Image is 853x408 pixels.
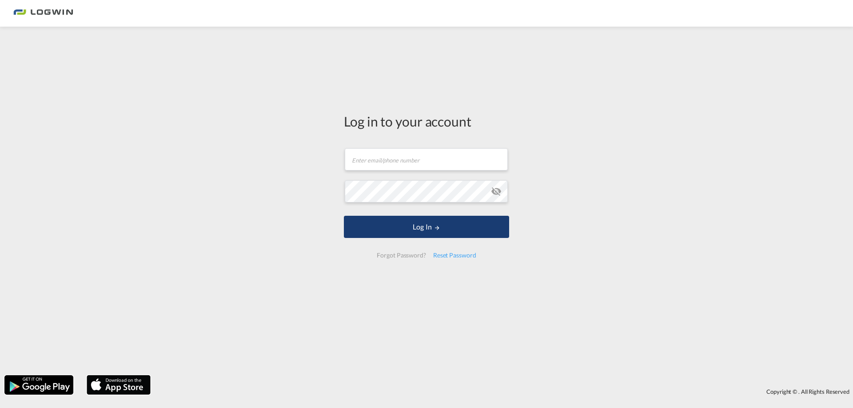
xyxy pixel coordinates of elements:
img: bc73a0e0d8c111efacd525e4c8ad7d32.png [13,4,73,24]
div: Log in to your account [344,112,509,131]
button: LOGIN [344,216,509,238]
div: Forgot Password? [373,247,429,263]
img: google.png [4,374,74,396]
input: Enter email/phone number [345,148,508,170]
md-icon: icon-eye-off [491,186,502,197]
div: Copyright © . All Rights Reserved [155,384,853,399]
img: apple.png [86,374,151,396]
div: Reset Password [430,247,480,263]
